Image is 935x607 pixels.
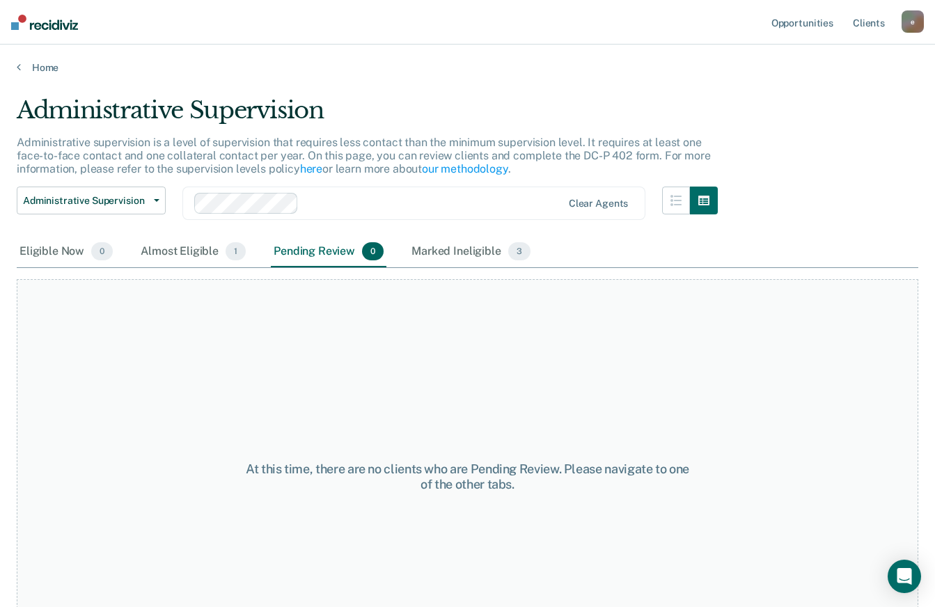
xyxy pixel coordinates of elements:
img: Recidiviz [11,15,78,30]
a: here [300,162,322,175]
div: Almost Eligible1 [138,237,249,267]
span: 3 [508,242,531,260]
span: 0 [362,242,384,260]
a: Home [17,61,918,74]
button: e [902,10,924,33]
span: 1 [226,242,246,260]
a: our methodology [422,162,508,175]
div: Marked Ineligible3 [409,237,533,267]
div: Administrative Supervision [17,96,718,136]
span: Administrative Supervision [23,195,148,207]
div: At this time, there are no clients who are Pending Review. Please navigate to one of the other tabs. [242,462,693,491]
div: Pending Review0 [271,237,386,267]
p: Administrative supervision is a level of supervision that requires less contact than the minimum ... [17,136,710,175]
div: Open Intercom Messenger [888,560,921,593]
div: Eligible Now0 [17,237,116,267]
div: Clear agents [569,198,628,210]
button: Administrative Supervision [17,187,166,214]
span: 0 [91,242,113,260]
